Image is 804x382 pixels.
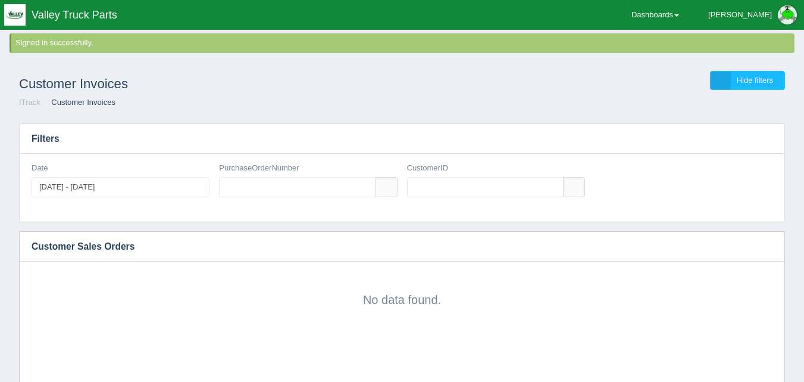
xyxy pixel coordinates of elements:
[20,124,784,154] h3: Filters
[407,163,448,174] label: CustomerID
[32,274,772,308] div: No data found.
[19,71,402,97] h1: Customer Invoices
[219,163,299,174] label: PurchaseOrderNumber
[19,98,40,107] a: ITrack
[42,97,115,108] li: Customer Invoices
[32,163,48,174] label: Date
[778,5,797,24] img: Profile Picture
[708,3,772,27] div: [PERSON_NAME]
[4,4,26,26] img: q1blfpkbivjhsugxdrfq.png
[15,38,792,49] div: Signed in successfully.
[737,76,773,85] span: Hide filters
[20,232,748,262] h3: Customer Sales Orders
[710,71,785,91] a: Hide filters
[32,9,117,21] span: Valley Truck Parts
